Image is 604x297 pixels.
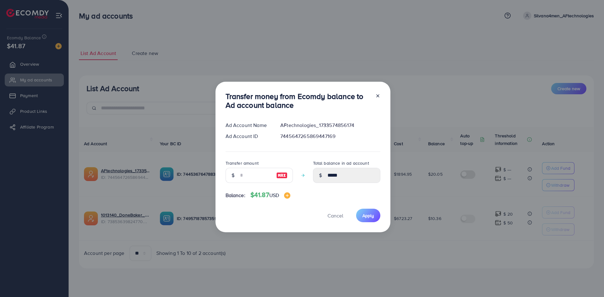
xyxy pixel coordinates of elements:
[276,172,288,179] img: image
[221,122,276,129] div: Ad Account Name
[250,191,290,199] h4: $41.87
[226,192,245,199] span: Balance:
[275,122,385,129] div: AFtechnologies_1733574856174
[320,209,351,222] button: Cancel
[226,92,370,110] h3: Transfer money from Ecomdy balance to Ad account balance
[356,209,380,222] button: Apply
[221,133,276,140] div: Ad Account ID
[275,133,385,140] div: 7445647265869447169
[269,192,279,199] span: USD
[226,160,259,166] label: Transfer amount
[577,269,599,292] iframe: Chat
[284,192,290,199] img: image
[313,160,369,166] label: Total balance in ad account
[327,212,343,219] span: Cancel
[362,212,374,219] span: Apply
